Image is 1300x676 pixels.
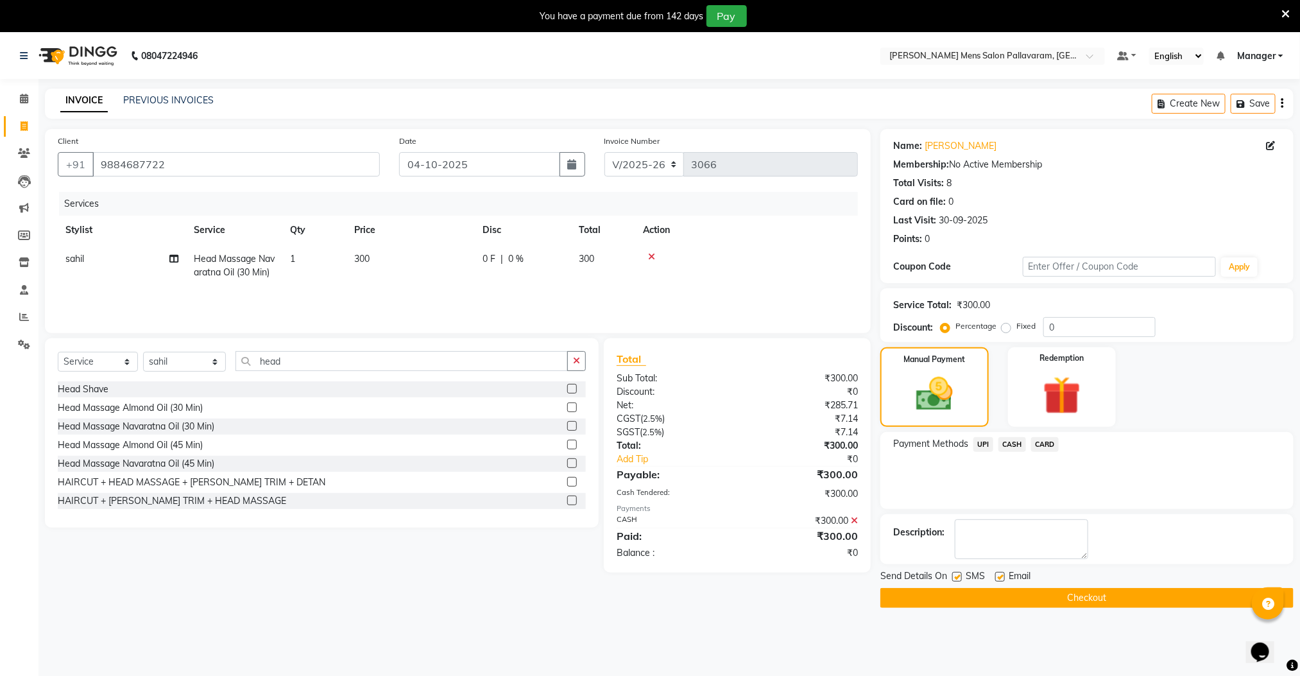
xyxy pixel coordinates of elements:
label: Fixed [1016,320,1036,332]
div: Name: [893,139,922,153]
a: INVOICE [60,89,108,112]
span: CARD [1031,437,1059,452]
div: ₹300.00 [737,467,868,482]
div: Total Visits: [893,177,944,190]
div: Head Massage Almond Oil (45 Min) [58,438,203,452]
span: 0 % [508,252,524,266]
input: Search or Scan [235,351,569,371]
th: Stylist [58,216,186,245]
div: ₹300.00 [737,487,868,501]
span: Send Details On [880,569,947,585]
th: Total [571,216,635,245]
label: Percentage [955,320,996,332]
span: SMS [966,569,985,585]
span: 300 [354,253,370,264]
div: 0 [948,195,954,209]
div: Discount: [607,385,737,399]
div: Head Massage Navaratna Oil (45 Min) [58,457,214,471]
button: +91 [58,152,94,177]
span: Head Massage Navaratna Oil (30 Min) [194,253,275,278]
div: Payments [617,503,858,514]
span: 1 [290,253,295,264]
button: Apply [1221,257,1258,277]
span: CGST [617,413,640,424]
label: Client [58,135,78,147]
img: _cash.svg [905,373,964,415]
div: Head Shave [58,383,108,396]
div: ₹0 [737,546,868,560]
label: Invoice Number [604,135,660,147]
div: ( ) [607,426,737,439]
th: Disc [475,216,571,245]
div: CASH [607,514,737,528]
div: Service Total: [893,299,952,312]
div: Discount: [893,321,933,334]
div: Head Massage Almond Oil (30 Min) [58,401,203,415]
div: ( ) [607,412,737,426]
a: Add Tip [607,453,759,466]
div: ₹285.71 [737,399,868,412]
div: Last Visit: [893,214,936,227]
label: Manual Payment [904,354,966,365]
input: Enter Offer / Coupon Code [1023,257,1217,277]
div: Points: [893,232,922,246]
span: 0 F [483,252,495,266]
div: ₹300.00 [737,372,868,385]
button: Checkout [880,588,1294,608]
span: sahil [65,253,84,264]
div: 8 [946,177,952,190]
th: Action [635,216,858,245]
th: Qty [282,216,346,245]
div: Services [59,192,868,216]
div: Paid: [607,528,737,544]
th: Price [346,216,475,245]
a: [PERSON_NAME] [925,139,996,153]
div: 30-09-2025 [939,214,988,227]
span: Manager [1237,49,1276,63]
div: Sub Total: [607,372,737,385]
div: Card on file: [893,195,946,209]
img: logo [33,38,121,74]
button: Save [1231,94,1276,114]
div: ₹300.00 [737,514,868,528]
img: _gift.svg [1031,372,1093,419]
th: Service [186,216,282,245]
span: SGST [617,426,640,438]
div: HAIRCUT + HEAD MASSAGE + [PERSON_NAME] TRIM + DETAN [58,476,325,489]
span: Email [1009,569,1031,585]
div: Coupon Code [893,260,1022,273]
div: You have a payment due from 142 days [540,10,704,23]
button: Pay [706,5,747,27]
div: ₹7.14 [737,412,868,426]
span: 300 [579,253,594,264]
div: Cash Tendered: [607,487,737,501]
span: 2.5% [643,413,662,424]
label: Date [399,135,416,147]
a: PREVIOUS INVOICES [123,94,214,106]
div: ₹7.14 [737,426,868,439]
span: Payment Methods [893,437,968,451]
span: 2.5% [642,427,662,437]
div: HAIRCUT + [PERSON_NAME] TRIM + HEAD MASSAGE [58,494,286,508]
div: Total: [607,439,737,453]
div: Balance : [607,546,737,560]
div: ₹300.00 [737,439,868,453]
div: ₹300.00 [957,299,990,312]
iframe: chat widget [1246,625,1287,663]
div: ₹0 [737,385,868,399]
span: UPI [973,437,993,452]
div: Payable: [607,467,737,482]
span: | [500,252,503,266]
label: Redemption [1039,352,1084,364]
b: 08047224946 [141,38,198,74]
span: Total [617,352,646,366]
div: No Active Membership [893,158,1281,171]
div: ₹300.00 [737,528,868,544]
input: Search by Name/Mobile/Email/Code [92,152,380,177]
button: Create New [1152,94,1226,114]
span: CASH [998,437,1026,452]
div: Description: [893,526,945,539]
div: Membership: [893,158,949,171]
div: ₹0 [759,453,868,466]
div: Net: [607,399,737,412]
